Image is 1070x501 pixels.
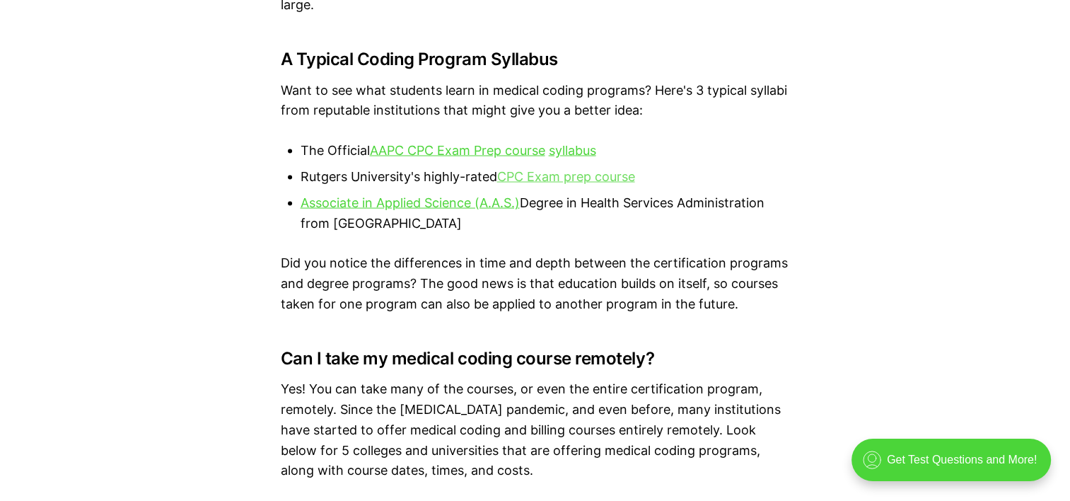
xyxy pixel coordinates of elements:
a: Associate in Applied Science (A.A.S.) [301,195,520,210]
iframe: portal-trigger [839,432,1070,501]
li: Rutgers University's highly-rated [301,167,790,188]
h3: A Typical Coding Program Syllabus [281,50,790,69]
p: Want to see what students learn in medical coding programs? Here's 3 typical syllabi from reputab... [281,81,790,122]
li: Degree in Health Services Administration from [GEOGRAPHIC_DATA] [301,193,790,234]
p: Yes! You can take many of the courses, or even the entire certification program, remotely. Since ... [281,379,790,481]
li: The Official [301,141,790,161]
a: syllabus [549,143,596,158]
p: Did you notice the differences in time and depth between the certification programs and degree pr... [281,253,790,314]
h3: Can I take my medical coding course remotely? [281,349,790,369]
a: CPC Exam prep course [497,169,635,184]
a: AAPC CPC Exam Prep course [370,143,545,158]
